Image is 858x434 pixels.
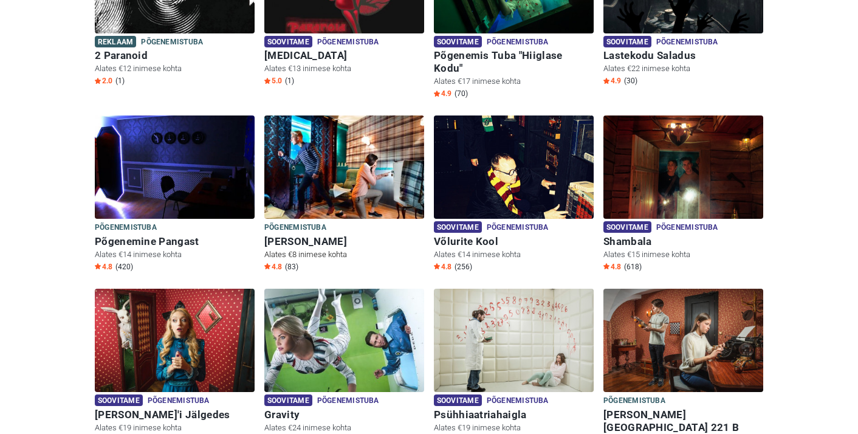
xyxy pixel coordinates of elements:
span: Soovitame [95,394,143,406]
img: Sherlock Holmes [264,115,424,219]
span: 4.9 [434,89,451,98]
span: Põgenemistuba [264,221,326,235]
p: Alates €13 inimese kohta [264,63,424,74]
span: Põgenemistuba [487,221,549,235]
p: Alates €19 inimese kohta [95,422,255,433]
span: Soovitame [603,221,651,233]
span: Soovitame [603,36,651,47]
img: Star [264,78,270,84]
p: Alates €19 inimese kohta [434,422,594,433]
h6: Shambala [603,235,763,248]
img: Võlurite Kool [434,115,594,219]
span: 4.9 [603,76,621,86]
a: Võlurite Kool Soovitame Põgenemistuba Võlurite Kool Alates €14 inimese kohta Star4.8 (256) [434,115,594,274]
span: (70) [455,89,468,98]
img: Star [603,78,609,84]
h6: 2 Paranoid [95,49,255,62]
p: Alates €12 inimese kohta [95,63,255,74]
span: Põgenemistuba [656,36,718,49]
img: Shambala [603,115,763,219]
img: Baker Street 221 B [603,289,763,392]
a: Sherlock Holmes Põgenemistuba [PERSON_NAME] Alates €8 inimese kohta Star4.8 (83) [264,115,424,274]
h6: [MEDICAL_DATA] [264,49,424,62]
h6: Võlurite Kool [434,235,594,248]
span: 5.0 [264,76,282,86]
span: Põgenemistuba [141,36,203,49]
span: (256) [455,262,472,272]
img: Star [603,263,609,269]
span: (1) [115,76,125,86]
img: Star [95,78,101,84]
span: Põgenemistuba [95,221,157,235]
span: Põgenemistuba [487,394,549,408]
span: (420) [115,262,133,272]
a: Põgenemine Pangast Põgenemistuba Põgenemine Pangast Alates €14 inimese kohta Star4.8 (420) [95,115,255,274]
p: Alates €17 inimese kohta [434,76,594,87]
p: Alates €22 inimese kohta [603,63,763,74]
img: Gravity [264,289,424,392]
span: (30) [624,76,637,86]
span: 4.8 [95,262,112,272]
span: Põgenemistuba [317,394,379,408]
span: Soovitame [264,36,312,47]
h6: [PERSON_NAME] [264,235,424,248]
span: Põgenemistuba [656,221,718,235]
span: Põgenemistuba [148,394,210,408]
p: Alates €14 inimese kohta [434,249,594,260]
img: Alice'i Jälgedes [95,289,255,392]
span: Põgenemistuba [487,36,549,49]
h6: Põgenemine Pangast [95,235,255,248]
h6: Psühhiaatriahaigla [434,408,594,421]
p: Alates €24 inimese kohta [264,422,424,433]
span: Põgenemistuba [603,394,665,408]
h6: Gravity [264,408,424,421]
span: Põgenemistuba [317,36,379,49]
h6: [PERSON_NAME]'i Jälgedes [95,408,255,421]
span: (83) [285,262,298,272]
img: Star [434,91,440,97]
span: Soovitame [434,36,482,47]
span: Soovitame [264,394,312,406]
h6: [PERSON_NAME][GEOGRAPHIC_DATA] 221 B [603,408,763,434]
img: Star [434,263,440,269]
span: Reklaam [95,36,136,47]
span: Soovitame [434,394,482,406]
span: 4.8 [603,262,621,272]
img: Psühhiaatriahaigla [434,289,594,392]
p: Alates €15 inimese kohta [603,249,763,260]
span: Soovitame [434,221,482,233]
img: Star [264,263,270,269]
p: Alates €14 inimese kohta [95,249,255,260]
img: Star [95,263,101,269]
a: Shambala Soovitame Põgenemistuba Shambala Alates €15 inimese kohta Star4.8 (618) [603,115,763,274]
span: 4.8 [264,262,282,272]
span: 4.8 [434,262,451,272]
h6: Lastekodu Saladus [603,49,763,62]
span: 2.0 [95,76,112,86]
img: Põgenemine Pangast [95,115,255,219]
span: (1) [285,76,294,86]
span: (618) [624,262,642,272]
p: Alates €8 inimese kohta [264,249,424,260]
h6: Põgenemis Tuba "Hiiglase Kodu" [434,49,594,75]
